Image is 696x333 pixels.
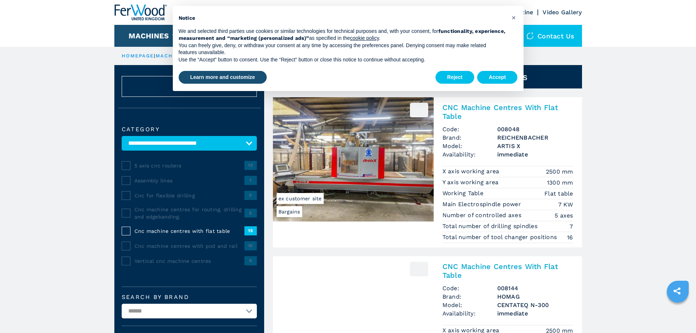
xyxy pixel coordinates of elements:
span: 10 [244,241,257,250]
button: Learn more and customize [179,71,267,84]
span: 5 axis cnc routers [134,162,244,169]
h3: 008144 [497,284,573,292]
a: HOMEPAGE [122,53,154,58]
button: Reject [436,71,474,84]
span: Cnc machine centres for routing, drilling and edgebanding. [134,206,244,220]
label: Search by brand [122,294,257,300]
span: | [154,53,155,58]
button: Machines [129,31,169,40]
a: cookie policy [350,35,379,41]
span: Vertical cnc machine centres [134,257,244,265]
p: You can freely give, deny, or withdraw your consent at any time by accessing the preferences pane... [179,42,506,56]
img: CNC Machine Centres With Flat Table REICHENBACHER ARTIS X [273,97,434,222]
span: × [511,13,516,22]
span: Cnc machine centres with flat table [134,227,244,235]
span: Model: [442,301,497,309]
em: Flat table [544,189,573,198]
em: 2500 mm [546,167,573,176]
span: Code: [442,284,497,292]
a: sharethis [668,282,686,300]
label: Category [122,126,257,132]
button: Accept [477,71,518,84]
a: Video Gallery [543,9,582,16]
p: Y axis working area [442,178,501,186]
h3: REICHENBACHER [497,133,573,142]
span: 5 [244,191,257,200]
p: Total number of drilling spindles [442,222,540,230]
p: Use the “Accept” button to consent. Use the “Reject” button or close this notice to continue with... [179,56,506,64]
span: ex customer site [277,193,324,204]
h3: ARTIS X [497,142,573,150]
button: Close this notice [508,12,520,23]
a: machines [156,53,187,58]
span: 9 [244,256,257,265]
h3: CENTATEQ N-300 [497,301,573,309]
h3: 008048 [497,125,573,133]
span: Cnc machine centres with pod and rail [134,242,244,250]
h2: Notice [179,15,506,22]
em: 5 axes [555,211,573,220]
p: We and selected third parties use cookies or similar technologies for technical purposes and, wit... [179,28,506,42]
p: Working Table [442,189,486,197]
em: 7 [570,222,573,231]
span: Brand: [442,292,497,301]
span: Model: [442,142,497,150]
h2: CNC Machine Centres With Flat Table [442,103,573,121]
em: 7 KW [558,200,573,209]
strong: functionality, experience, measurement and “marketing (personalized ads)” [179,28,506,41]
span: Assembly lines [134,177,244,184]
span: immediate [497,150,573,159]
span: 13 [244,161,257,170]
span: 15 [244,226,257,235]
span: Availability: [442,150,497,159]
em: 16 [567,233,573,242]
span: Brand: [442,133,497,142]
p: Main Electrospindle power [442,200,523,208]
span: Cnc for flexible drilling [134,192,244,199]
span: Availability: [442,309,497,318]
span: Bargains [277,206,302,217]
span: immediate [497,309,573,318]
img: Ferwood [114,4,167,20]
em: 1300 mm [547,178,573,187]
button: ResetCancel [122,76,257,97]
h3: HOMAG [497,292,573,301]
p: X axis working area [442,167,501,175]
h2: CNC Machine Centres With Flat Table [442,262,573,280]
p: Number of controlled axes [442,211,524,219]
span: 1 [244,176,257,185]
span: Code: [442,125,497,133]
div: Contact us [519,25,582,47]
p: Total number of tool changer positions [442,233,559,241]
a: CNC Machine Centres With Flat Table REICHENBACHER ARTIS XBargainsex customer site008048CNC Machin... [273,97,582,247]
img: Contact us [526,32,534,39]
span: 5 [244,209,257,217]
